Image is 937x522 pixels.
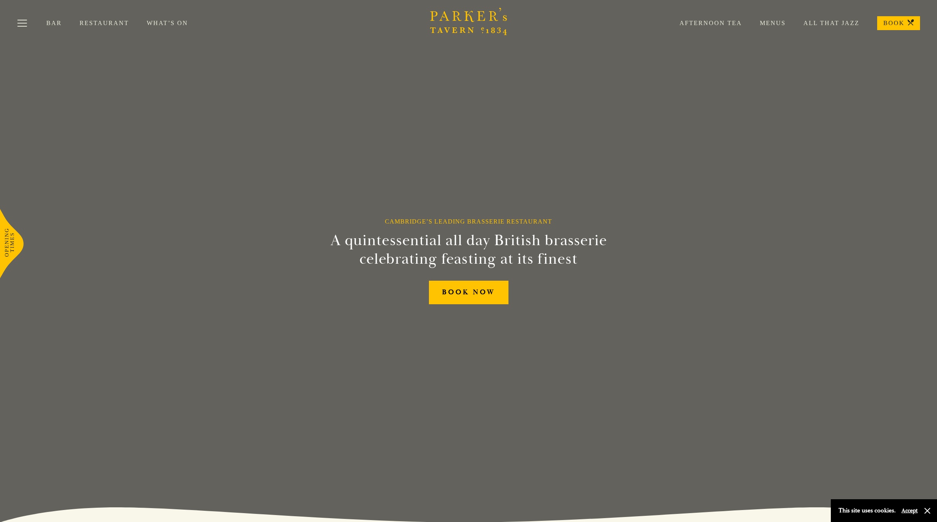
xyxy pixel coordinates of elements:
[429,281,508,304] a: BOOK NOW
[293,231,645,268] h2: A quintessential all day British brasserie celebrating feasting at its finest
[839,505,896,516] p: This site uses cookies.
[923,507,931,515] button: Close and accept
[901,507,918,514] button: Accept
[385,218,552,225] h1: Cambridge’s Leading Brasserie Restaurant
